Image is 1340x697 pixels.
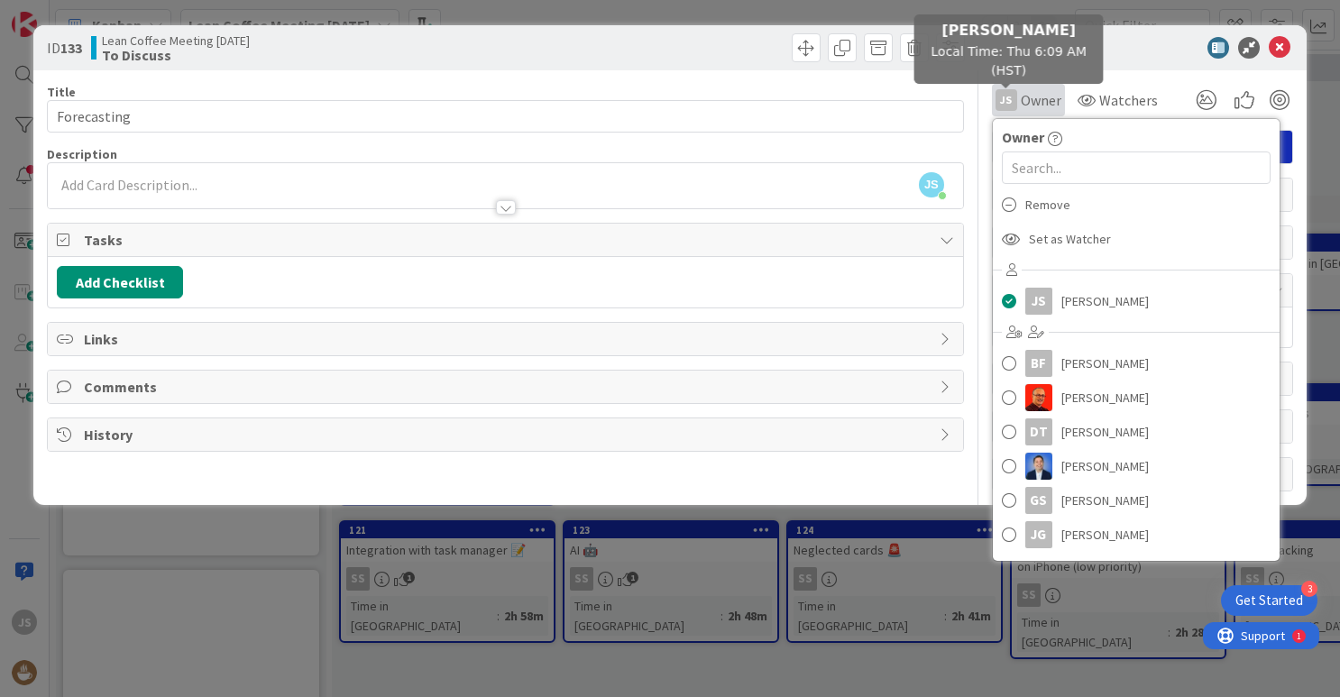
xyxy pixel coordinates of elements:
[1025,191,1070,218] span: Remove
[1061,418,1149,445] span: [PERSON_NAME]
[84,229,931,251] span: Tasks
[84,424,931,445] span: History
[993,483,1280,518] a: GS[PERSON_NAME]
[1025,288,1052,315] div: JS
[993,552,1280,586] a: JW[PERSON_NAME]
[1061,487,1149,514] span: [PERSON_NAME]
[993,518,1280,552] a: JG[PERSON_NAME]
[1002,126,1044,148] span: Owner
[914,14,1104,84] div: Local Time: Thu 6:09 AM (HST)
[1025,487,1052,514] div: GS
[1301,581,1317,597] div: 3
[919,172,944,197] span: JS
[47,37,82,59] span: ID
[1061,453,1149,480] span: [PERSON_NAME]
[993,346,1280,381] a: BF[PERSON_NAME]
[1021,89,1061,111] span: Owner
[1235,592,1303,610] div: Get Started
[1061,288,1149,315] span: [PERSON_NAME]
[1061,350,1149,377] span: [PERSON_NAME]
[1002,151,1271,184] input: Search...
[1025,384,1052,411] img: CP
[84,376,931,398] span: Comments
[94,7,98,22] div: 1
[1099,89,1158,111] span: Watchers
[102,48,250,62] b: To Discuss
[993,449,1280,483] a: DP[PERSON_NAME]
[993,415,1280,449] a: DT[PERSON_NAME]
[57,266,183,298] button: Add Checklist
[1221,585,1317,616] div: Open Get Started checklist, remaining modules: 3
[38,3,82,24] span: Support
[1025,453,1052,480] img: DP
[1029,225,1111,252] span: Set as Watcher
[993,381,1280,415] a: CP[PERSON_NAME]
[1061,384,1149,411] span: [PERSON_NAME]
[1025,350,1052,377] div: BF
[1061,521,1149,548] span: [PERSON_NAME]
[996,89,1017,111] div: JS
[1025,521,1052,548] div: JG
[47,84,76,100] label: Title
[60,39,82,57] b: 133
[47,146,117,162] span: Description
[102,33,250,48] span: Lean Coffee Meeting [DATE]
[1025,418,1052,445] div: DT
[84,328,931,350] span: Links
[47,100,964,133] input: type card name here...
[922,22,1097,39] h5: [PERSON_NAME]
[993,284,1280,318] a: JS[PERSON_NAME]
